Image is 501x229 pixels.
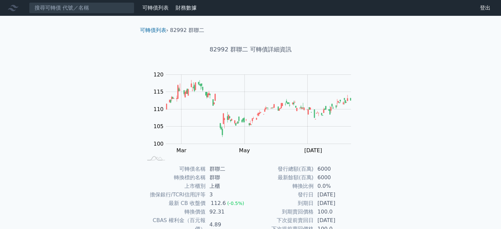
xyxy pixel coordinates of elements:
td: 群聯 [206,173,251,182]
td: 下次提前賣回日 [251,216,314,225]
td: 3 [206,190,251,199]
tspan: 115 [153,89,164,95]
td: 可轉債名稱 [143,165,206,173]
td: 發行總額(百萬) [251,165,314,173]
td: 6000 [314,165,359,173]
td: 上市櫃別 [143,182,206,190]
td: [DATE] [314,190,359,199]
td: 轉換比例 [251,182,314,190]
a: 登出 [475,3,496,13]
td: 100.0 [314,208,359,216]
g: Chart [150,72,361,154]
td: 到期日 [251,199,314,208]
g: Series [166,80,351,137]
td: 轉換標的名稱 [143,173,206,182]
td: 擔保銀行/TCRI信用評等 [143,190,206,199]
td: 群聯二 [206,165,251,173]
td: 最新 CB 收盤價 [143,199,206,208]
tspan: 120 [153,72,164,78]
td: [DATE] [314,216,359,225]
td: 上櫃 [206,182,251,190]
tspan: 110 [153,106,164,112]
a: 可轉債列表 [142,5,169,11]
a: 財務數據 [176,5,197,11]
td: 92.31 [206,208,251,216]
td: 0.0% [314,182,359,190]
div: 112.6 [209,199,227,208]
td: 6000 [314,173,359,182]
tspan: [DATE] [304,147,322,154]
td: 轉換價值 [143,208,206,216]
h1: 82992 群聯二 可轉債詳細資訊 [135,45,367,54]
tspan: Mar [176,147,186,154]
td: [DATE] [314,199,359,208]
input: 搜尋可轉債 代號／名稱 [29,2,134,14]
td: 到期賣回價格 [251,208,314,216]
td: 發行日 [251,190,314,199]
a: 可轉債列表 [140,27,166,33]
td: 最新餘額(百萬) [251,173,314,182]
li: 82992 群聯二 [170,26,204,34]
span: (-0.5%) [227,201,244,206]
tspan: May [239,147,250,154]
li: › [140,26,168,34]
tspan: 100 [153,141,164,147]
tspan: 105 [153,123,164,129]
